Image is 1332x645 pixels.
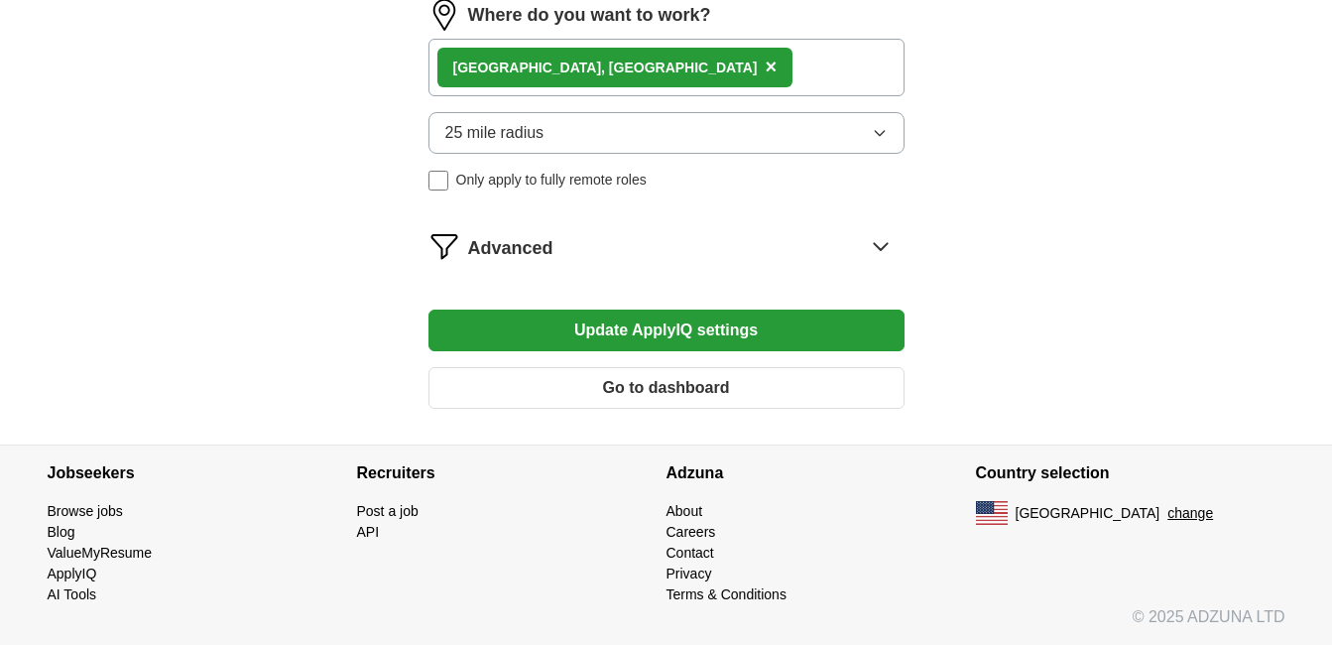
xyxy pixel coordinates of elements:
[1016,503,1160,524] span: [GEOGRAPHIC_DATA]
[456,170,647,191] span: Only apply to fully remote roles
[48,524,75,540] a: Blog
[48,566,97,581] a: ApplyIQ
[428,310,905,351] button: Update ApplyIQ settings
[48,545,153,561] a: ValueMyResume
[445,121,545,145] span: 25 mile radius
[765,56,777,77] span: ×
[357,524,380,540] a: API
[1167,503,1213,524] button: change
[48,586,97,602] a: AI Tools
[428,367,905,409] button: Go to dashboard
[666,503,703,519] a: About
[976,501,1008,525] img: US flag
[666,566,712,581] a: Privacy
[765,53,777,82] button: ×
[428,230,460,262] img: filter
[357,503,419,519] a: Post a job
[468,2,711,29] label: Where do you want to work?
[666,524,716,540] a: Careers
[428,112,905,154] button: 25 mile radius
[32,605,1301,645] div: © 2025 ADZUNA LTD
[453,58,758,78] div: [GEOGRAPHIC_DATA], [GEOGRAPHIC_DATA]
[48,503,123,519] a: Browse jobs
[976,446,1285,501] h4: Country selection
[666,545,714,561] a: Contact
[468,235,553,262] span: Advanced
[666,586,787,602] a: Terms & Conditions
[428,171,448,191] input: Only apply to fully remote roles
